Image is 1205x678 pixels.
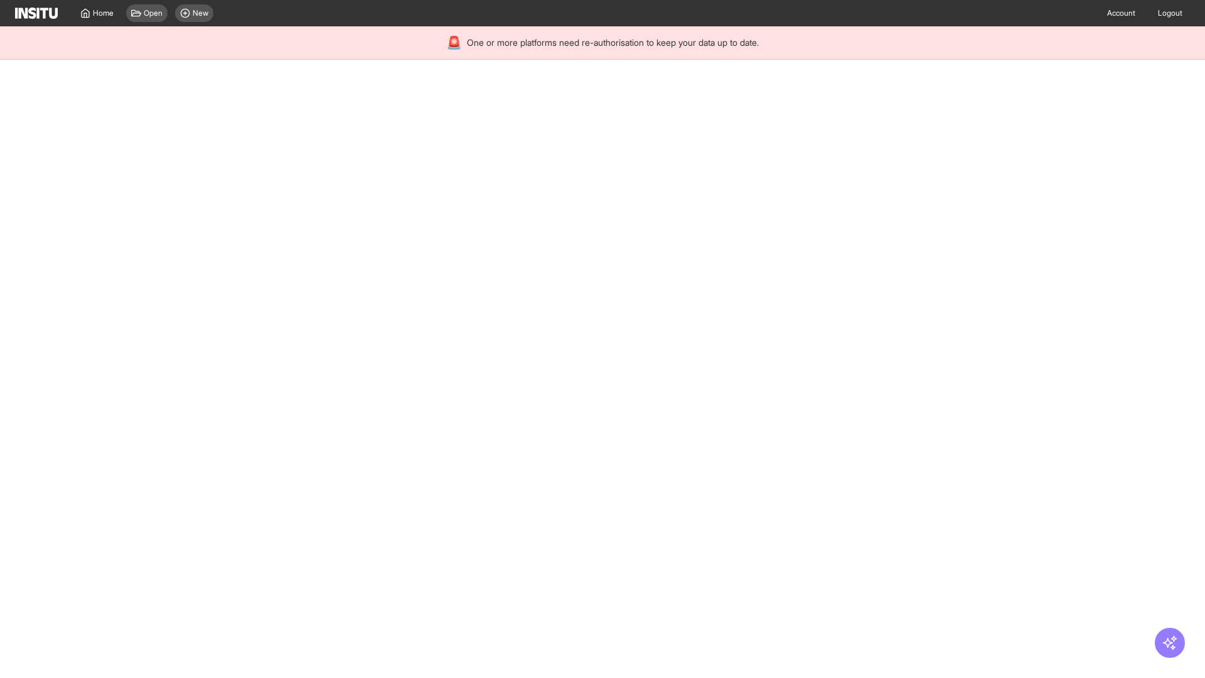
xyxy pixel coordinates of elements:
[15,8,58,19] img: Logo
[467,36,759,49] span: One or more platforms need re-authorisation to keep your data up to date.
[144,8,163,18] span: Open
[93,8,114,18] span: Home
[446,34,462,51] div: 🚨
[193,8,208,18] span: New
